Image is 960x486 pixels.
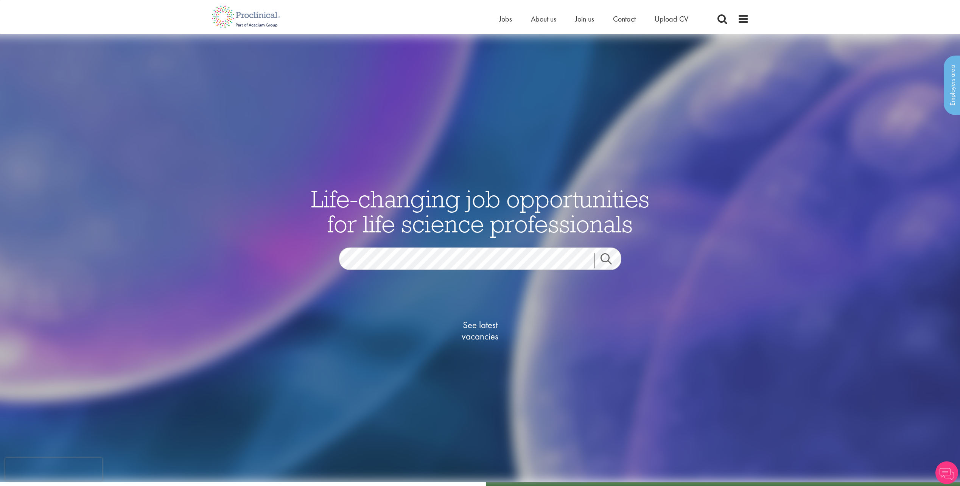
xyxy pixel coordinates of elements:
[499,14,512,24] a: Jobs
[613,14,636,24] a: Contact
[311,184,649,239] span: Life-changing job opportunities for life science professionals
[531,14,556,24] a: About us
[5,458,102,481] iframe: reCAPTCHA
[594,253,627,268] a: Job search submit button
[935,461,958,484] img: Chatbot
[442,289,518,372] a: See latestvacancies
[575,14,594,24] a: Join us
[442,319,518,342] span: See latest vacancies
[655,14,688,24] a: Upload CV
